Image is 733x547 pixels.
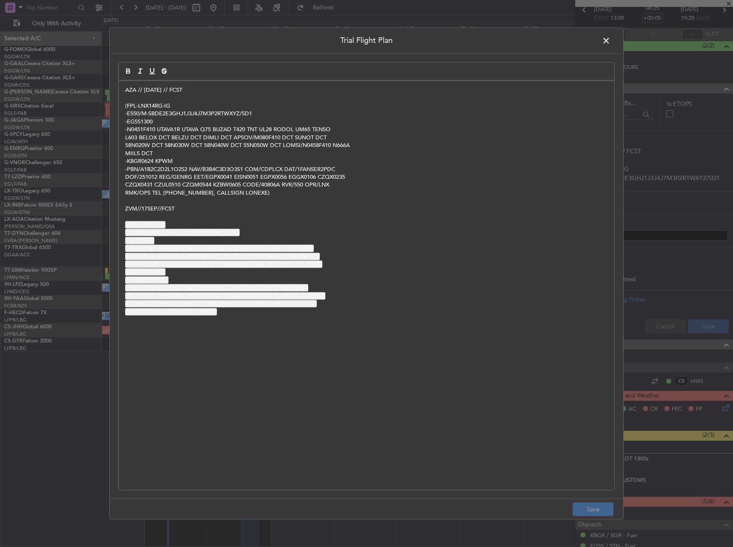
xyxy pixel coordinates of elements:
[125,141,608,149] p: 58N020W DCT 58N030W DCT 58N040W DCT 55N050W DCT LOMSI/N0458F410 N666A
[125,134,608,141] p: L603 BELOX DCT BELZU DCT DIMLI DCT APSOV/M080F410 DCT SUNOT DCT
[125,173,608,181] p: DOF/251012 REG/GENRG EET/EGPX0041 EISN0051 EGPX0056 EGGX0106 CZQX0235
[125,149,608,157] p: MIILS DCT
[125,157,608,165] p: -KBGR0624 KPWM
[125,126,608,133] p: -N0451F410 UTAVA1R UTAVA Q75 BUZAD T420 TNT UL28 RODOL UM65 TENSO
[125,165,608,173] p: -PBN/A1B2C2D2L1O2S2 NAV/B3B4C3D3O3S1 COM/CDPLCX DAT/1FANSER2PDC
[125,189,608,197] p: RMK/OPS TEL [PHONE_NUMBER], CALLSIGN LONEXE)
[125,110,608,117] p: -E550/M-SBDE2E3GHJ1J3J4J7M3P2RTWXYZ/SD1
[125,102,608,110] p: (FPL-LNX14RG-IG
[125,86,608,94] p: AZA // [DATE] // FCST
[125,181,608,189] p: CZQX0431 CZUL0510 CZQM0544 KZBW0605 CODE/40806A RVR/550 OPR/LNX
[125,118,608,126] p: -EGSS1300
[125,205,608,213] p: ZVM//17SEP//FCST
